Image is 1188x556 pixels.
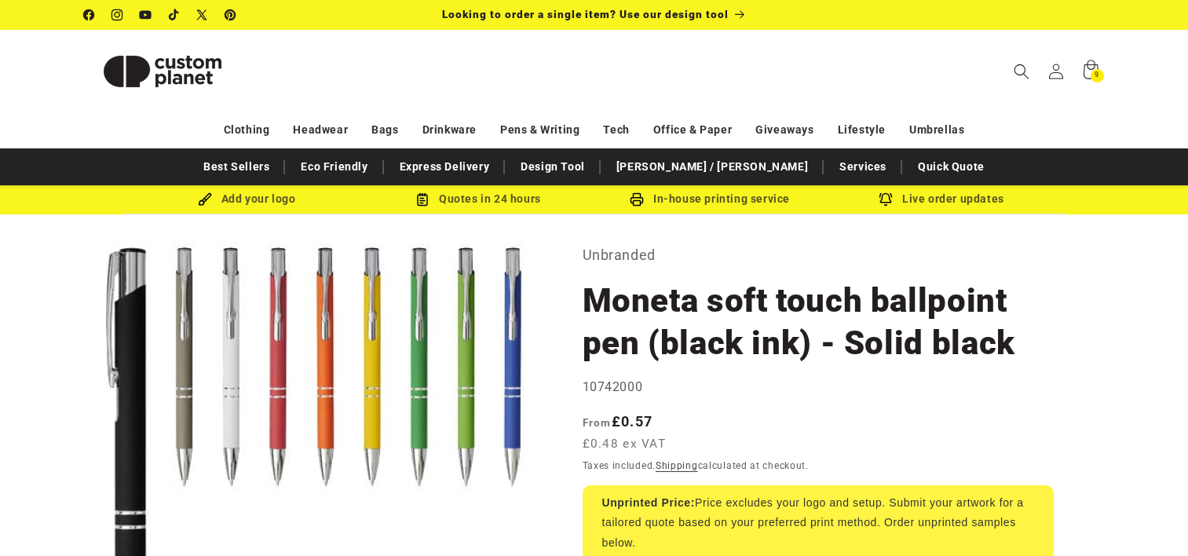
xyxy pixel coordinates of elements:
[879,192,893,207] img: Order updates
[442,8,729,20] span: Looking to order a single item? Use our design tool
[630,192,644,207] img: In-house printing
[583,243,1054,268] p: Unbranded
[583,458,1054,474] div: Taxes included. calculated at checkout.
[371,116,398,144] a: Bags
[198,192,212,207] img: Brush Icon
[392,153,498,181] a: Express Delivery
[910,153,992,181] a: Quick Quote
[293,116,348,144] a: Headwear
[826,189,1058,209] div: Live order updates
[415,192,430,207] img: Order Updates Icon
[500,116,579,144] a: Pens & Writing
[603,116,629,144] a: Tech
[1004,54,1039,89] summary: Search
[909,116,964,144] a: Umbrellas
[196,153,277,181] a: Best Sellers
[583,413,653,430] strong: £0.57
[656,460,698,471] a: Shipping
[583,280,1054,364] h1: Moneta soft touch ballpoint pen (black ink) - Solid black
[583,379,643,394] span: 10742000
[293,153,375,181] a: Eco Friendly
[838,116,886,144] a: Lifestyle
[832,153,894,181] a: Services
[594,189,826,209] div: In-house printing service
[602,496,696,509] strong: Unprinted Price:
[755,116,813,144] a: Giveaways
[609,153,816,181] a: [PERSON_NAME] / [PERSON_NAME]
[653,116,732,144] a: Office & Paper
[583,416,612,429] span: From
[1095,69,1099,82] span: 9
[363,189,594,209] div: Quotes in 24 hours
[78,30,247,112] a: Custom Planet
[131,189,363,209] div: Add your logo
[513,153,593,181] a: Design Tool
[224,116,270,144] a: Clothing
[422,116,477,144] a: Drinkware
[583,435,667,453] span: £0.48 ex VAT
[84,36,241,107] img: Custom Planet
